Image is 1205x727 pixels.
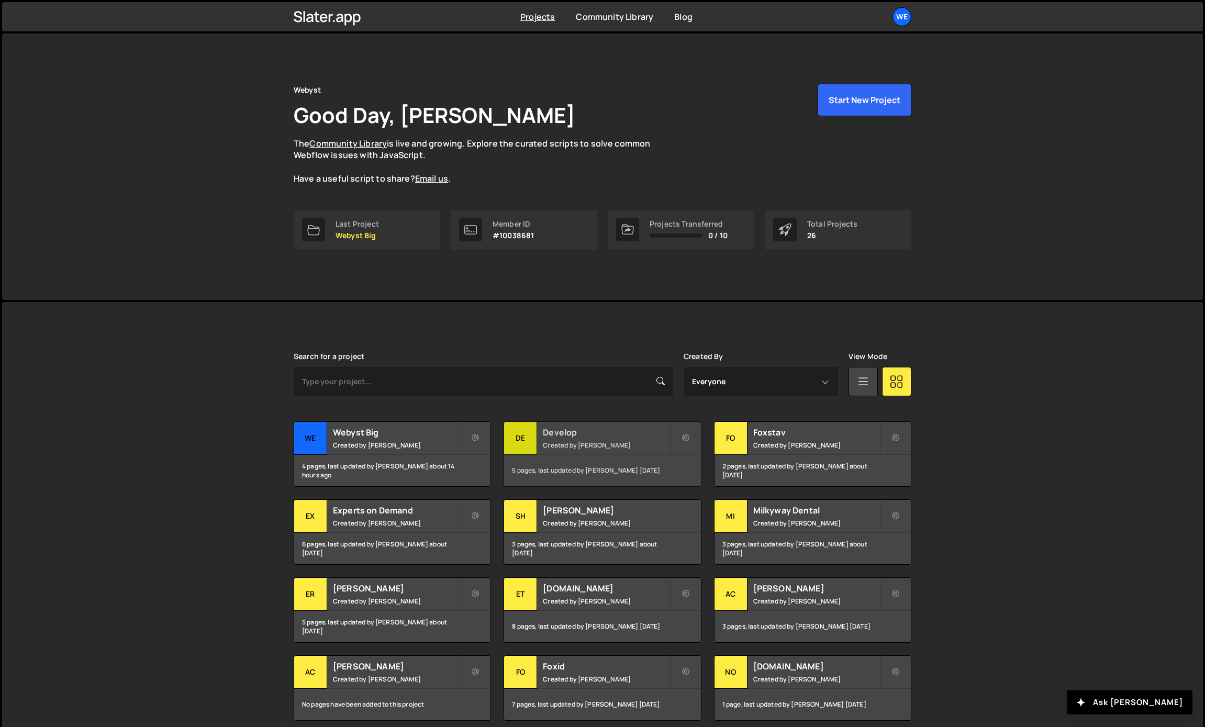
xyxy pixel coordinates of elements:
a: Mi Milkyway Dental Created by [PERSON_NAME] 3 pages, last updated by [PERSON_NAME] about [DATE] [714,499,911,565]
div: Er [294,578,327,611]
small: Created by [PERSON_NAME] [543,675,669,684]
p: Webyst Big [336,231,379,240]
div: 7 pages, last updated by [PERSON_NAME] [DATE] [504,689,700,720]
h1: Good Day, [PERSON_NAME] [294,100,575,129]
h2: [PERSON_NAME] [543,505,669,516]
p: 26 [807,231,857,240]
small: Created by [PERSON_NAME] [333,597,459,606]
a: Projects [520,11,555,23]
a: Fo Foxstav Created by [PERSON_NAME] 2 pages, last updated by [PERSON_NAME] about [DATE] [714,421,911,487]
small: Created by [PERSON_NAME] [753,597,879,606]
a: Community Library [309,138,387,149]
a: De Develop Created by [PERSON_NAME] 5 pages, last updated by [PERSON_NAME] [DATE] [504,421,701,487]
a: We Webyst Big Created by [PERSON_NAME] 4 pages, last updated by [PERSON_NAME] about 14 hours ago [294,421,491,487]
div: Fo [504,656,537,689]
span: 0 / 10 [708,231,728,240]
small: Created by [PERSON_NAME] [753,675,879,684]
h2: Foxstav [753,427,879,438]
div: 3 pages, last updated by [PERSON_NAME] [DATE] [715,611,911,642]
h2: Develop [543,427,669,438]
button: Ask [PERSON_NAME] [1067,690,1192,714]
a: Community Library [576,11,653,23]
a: Er [PERSON_NAME] Created by [PERSON_NAME] 5 pages, last updated by [PERSON_NAME] about [DATE] [294,577,491,643]
h2: Foxid [543,661,669,672]
div: 5 pages, last updated by [PERSON_NAME] about [DATE] [294,611,490,642]
div: Fo [715,422,747,455]
div: Sh [504,500,537,533]
h2: Experts on Demand [333,505,459,516]
h2: [PERSON_NAME] [333,661,459,672]
div: Ac [715,578,747,611]
div: 3 pages, last updated by [PERSON_NAME] about [DATE] [715,533,911,564]
div: Projects Transferred [650,220,728,228]
div: Member ID [493,220,534,228]
a: Ac [PERSON_NAME] Created by [PERSON_NAME] 3 pages, last updated by [PERSON_NAME] [DATE] [714,577,911,643]
small: Created by [PERSON_NAME] [333,675,459,684]
h2: [PERSON_NAME] [333,583,459,594]
div: 4 pages, last updated by [PERSON_NAME] about 14 hours ago [294,455,490,486]
div: 6 pages, last updated by [PERSON_NAME] about [DATE] [294,533,490,564]
a: no [DOMAIN_NAME] Created by [PERSON_NAME] 1 page, last updated by [PERSON_NAME] [DATE] [714,655,911,721]
a: Blog [674,11,693,23]
div: 5 pages, last updated by [PERSON_NAME] [DATE] [504,455,700,486]
div: 8 pages, last updated by [PERSON_NAME] [DATE] [504,611,700,642]
div: Total Projects [807,220,857,228]
small: Created by [PERSON_NAME] [753,441,879,450]
small: Created by [PERSON_NAME] [333,519,459,528]
label: View Mode [849,352,887,361]
h2: [DOMAIN_NAME] [543,583,669,594]
div: et [504,578,537,611]
button: Start New Project [818,84,911,116]
div: Ex [294,500,327,533]
h2: [PERSON_NAME] [753,583,879,594]
h2: Milkyway Dental [753,505,879,516]
input: Type your project... [294,367,673,396]
div: 1 page, last updated by [PERSON_NAME] [DATE] [715,689,911,720]
div: Last Project [336,220,379,228]
a: Email us [415,173,448,184]
a: et [DOMAIN_NAME] Created by [PERSON_NAME] 8 pages, last updated by [PERSON_NAME] [DATE] [504,577,701,643]
small: Created by [PERSON_NAME] [333,441,459,450]
a: We [892,7,911,26]
a: Ac [PERSON_NAME] Created by [PERSON_NAME] No pages have been added to this project [294,655,491,721]
div: Ac [294,656,327,689]
a: Sh [PERSON_NAME] Created by [PERSON_NAME] 3 pages, last updated by [PERSON_NAME] about [DATE] [504,499,701,565]
label: Created By [684,352,723,361]
p: #10038681 [493,231,534,240]
p: The is live and growing. Explore the curated scripts to solve common Webflow issues with JavaScri... [294,138,671,185]
div: Webyst [294,84,321,96]
a: Last Project Webyst Big [294,210,440,250]
div: no [715,656,747,689]
div: 3 pages, last updated by [PERSON_NAME] about [DATE] [504,533,700,564]
label: Search for a project [294,352,364,361]
h2: [DOMAIN_NAME] [753,661,879,672]
div: Mi [715,500,747,533]
small: Created by [PERSON_NAME] [543,441,669,450]
div: We [294,422,327,455]
div: No pages have been added to this project [294,689,490,720]
small: Created by [PERSON_NAME] [543,519,669,528]
div: De [504,422,537,455]
a: Ex Experts on Demand Created by [PERSON_NAME] 6 pages, last updated by [PERSON_NAME] about [DATE] [294,499,491,565]
h2: Webyst Big [333,427,459,438]
div: 2 pages, last updated by [PERSON_NAME] about [DATE] [715,455,911,486]
small: Created by [PERSON_NAME] [543,597,669,606]
a: Fo Foxid Created by [PERSON_NAME] 7 pages, last updated by [PERSON_NAME] [DATE] [504,655,701,721]
small: Created by [PERSON_NAME] [753,519,879,528]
